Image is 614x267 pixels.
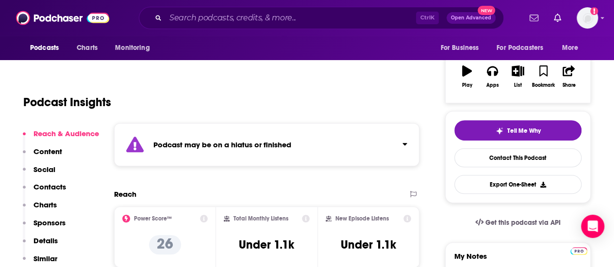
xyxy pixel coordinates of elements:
p: Contacts [33,182,66,191]
span: Monitoring [115,41,149,55]
div: Open Intercom Messenger [581,215,604,238]
button: Share [556,59,581,94]
button: Show profile menu [577,7,598,29]
button: Social [23,165,55,183]
button: Details [23,236,58,254]
button: open menu [490,39,557,57]
p: Social [33,165,55,174]
button: tell me why sparkleTell Me Why [454,120,581,141]
div: Play [462,82,472,88]
button: Play [454,59,480,94]
span: New [478,6,495,15]
h3: Under 1.1k [239,237,294,252]
div: Share [562,82,575,88]
a: Charts [70,39,103,57]
span: Logged in as evafrank [577,7,598,29]
div: Bookmark [532,82,555,88]
span: Get this podcast via API [485,219,561,227]
p: Sponsors [33,218,66,227]
a: Show notifications dropdown [550,10,565,26]
span: Open Advanced [451,16,491,20]
p: Reach & Audience [33,129,99,138]
span: More [562,41,579,55]
img: Podchaser Pro [570,247,587,255]
img: Podchaser - Follow, Share and Rate Podcasts [16,9,109,27]
a: Get this podcast via API [467,211,568,235]
h2: Total Monthly Listens [233,215,288,222]
span: Tell Me Why [507,127,541,135]
h3: Under 1.1k [341,237,396,252]
span: For Podcasters [497,41,543,55]
p: Similar [33,254,57,263]
span: For Business [440,41,479,55]
button: open menu [108,39,162,57]
div: Apps [486,82,499,88]
span: Charts [77,41,98,55]
h2: New Episode Listens [335,215,389,222]
h1: Podcast Insights [23,95,111,110]
a: Show notifications dropdown [526,10,542,26]
img: tell me why sparkle [496,127,503,135]
p: Content [33,147,62,156]
img: User Profile [577,7,598,29]
button: Export One-Sheet [454,175,581,194]
span: Podcasts [30,41,59,55]
button: Apps [480,59,505,94]
button: Charts [23,200,57,218]
section: Click to expand status details [114,123,419,166]
button: Sponsors [23,218,66,236]
button: Bookmark [531,59,556,94]
button: Content [23,147,62,165]
strong: Podcast may be on a hiatus or finished [153,140,291,149]
button: open menu [23,39,71,57]
h2: Reach [114,189,136,199]
div: List [514,82,522,88]
p: Details [33,236,58,245]
button: Reach & Audience [23,129,99,147]
p: 26 [149,235,181,254]
p: Charts [33,200,57,209]
a: Contact This Podcast [454,148,581,167]
a: Pro website [570,246,587,255]
button: open menu [433,39,491,57]
svg: Add a profile image [590,7,598,15]
div: Search podcasts, credits, & more... [139,7,504,29]
button: Open AdvancedNew [447,12,496,24]
span: Ctrl K [416,12,439,24]
button: open menu [555,39,591,57]
input: Search podcasts, credits, & more... [166,10,416,26]
button: Contacts [23,182,66,200]
h2: Power Score™ [134,215,172,222]
button: List [505,59,531,94]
